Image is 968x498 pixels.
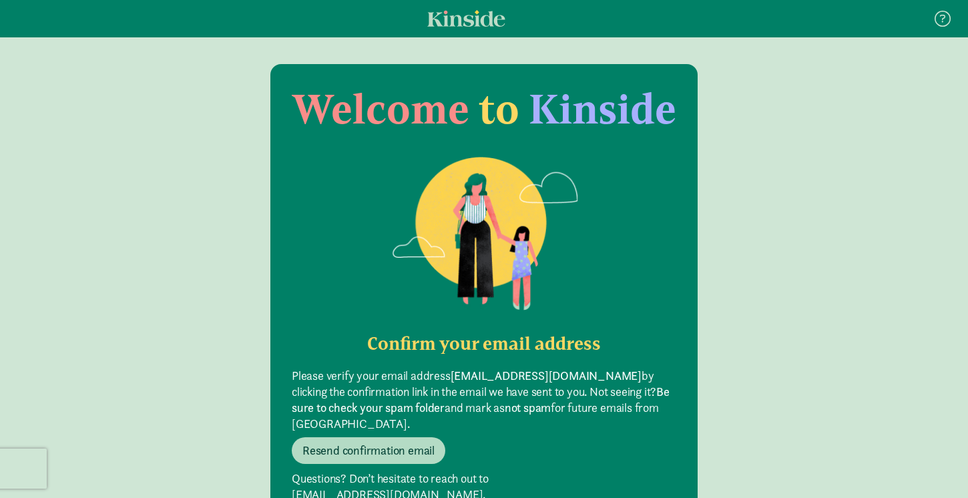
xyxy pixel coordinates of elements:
span: Welcome [292,84,469,134]
span: Resend confirmation email [302,443,435,459]
span: Kinside [529,84,676,134]
button: Resend confirmation email [292,437,445,464]
h2: Confirm your email address [292,333,676,354]
b: not spam [505,400,551,415]
span: to [479,84,519,134]
p: Please verify your email address by clicking the confirmation link in the email we have sent to y... [292,368,676,432]
b: [EMAIL_ADDRESS][DOMAIN_NAME] [451,368,642,383]
a: Kinside [427,10,505,27]
b: Be sure to check your spam folder [292,384,670,415]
